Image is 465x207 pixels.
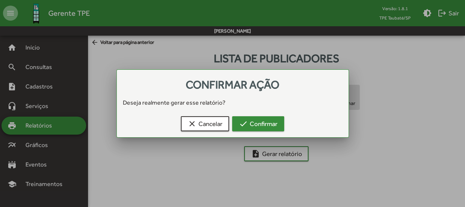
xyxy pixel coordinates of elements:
[239,119,248,128] mat-icon: check
[188,119,197,128] mat-icon: clear
[181,116,229,131] button: Cancelar
[232,116,284,131] button: Confirmar
[188,117,222,130] span: Cancelar
[239,117,277,130] span: Confirmar
[186,78,279,91] span: Confirmar ação
[117,98,349,107] div: Deseja realmente gerar esse relatório?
